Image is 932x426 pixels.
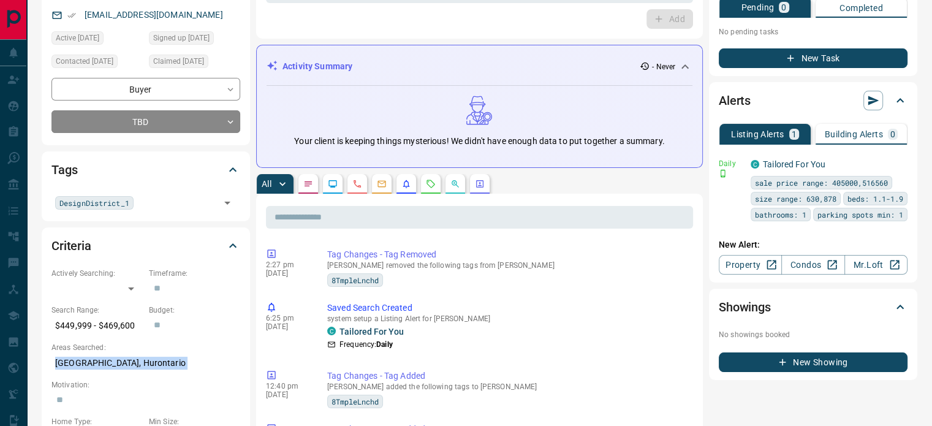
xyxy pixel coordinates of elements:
[450,179,460,189] svg: Opportunities
[847,192,903,205] span: beds: 1.1-1.9
[719,169,727,178] svg: Push Notification Only
[731,130,784,139] p: Listing Alerts
[719,91,751,110] h2: Alerts
[719,292,907,322] div: Showings
[327,382,688,391] p: [PERSON_NAME] added the following tags to [PERSON_NAME]
[825,130,883,139] p: Building Alerts
[844,255,907,275] a: Mr.Loft
[719,48,907,68] button: New Task
[890,130,895,139] p: 0
[839,4,883,12] p: Completed
[266,261,309,269] p: 2:27 pm
[741,3,774,12] p: Pending
[149,31,240,48] div: Mon Oct 04 2021
[51,110,240,133] div: TBD
[652,61,675,72] p: - Never
[51,236,91,256] h2: Criteria
[219,194,236,211] button: Open
[781,255,844,275] a: Condos
[352,179,362,189] svg: Calls
[51,78,240,101] div: Buyer
[262,180,271,188] p: All
[51,268,143,279] p: Actively Searching:
[51,353,240,373] p: [GEOGRAPHIC_DATA], Hurontario
[792,130,797,139] p: 1
[332,274,379,286] span: 8TmpleLnchd
[328,179,338,189] svg: Lead Browsing Activity
[266,322,309,331] p: [DATE]
[327,370,688,382] p: Tag Changes - Tag Added
[327,314,688,323] p: system setup a Listing Alert for [PERSON_NAME]
[327,327,336,335] div: condos.ca
[149,55,240,72] div: Mon Oct 04 2021
[719,297,771,317] h2: Showings
[376,340,393,349] strong: Daily
[51,31,143,48] div: Mon Oct 04 2021
[719,158,743,169] p: Daily
[719,238,907,251] p: New Alert:
[719,23,907,41] p: No pending tasks
[781,3,786,12] p: 0
[266,269,309,278] p: [DATE]
[51,155,240,184] div: Tags
[327,302,688,314] p: Saved Search Created
[719,329,907,340] p: No showings booked
[401,179,411,189] svg: Listing Alerts
[294,135,664,148] p: Your client is keeping things mysterious! We didn't have enough data to put together a summary.
[282,60,352,73] p: Activity Summary
[266,314,309,322] p: 6:25 pm
[332,395,379,408] span: 8TmpleLnchd
[51,231,240,261] div: Criteria
[266,382,309,390] p: 12:40 pm
[153,55,204,67] span: Claimed [DATE]
[85,10,223,20] a: [EMAIL_ADDRESS][DOMAIN_NAME]
[51,305,143,316] p: Search Range:
[755,208,806,221] span: bathrooms: 1
[266,390,309,399] p: [DATE]
[51,55,143,72] div: Mon Oct 04 2021
[51,316,143,336] p: $449,999 - $469,600
[475,179,485,189] svg: Agent Actions
[751,160,759,169] div: condos.ca
[339,339,393,350] p: Frequency:
[377,179,387,189] svg: Emails
[327,261,688,270] p: [PERSON_NAME] removed the following tags from [PERSON_NAME]
[149,268,240,279] p: Timeframe:
[719,255,782,275] a: Property
[153,32,210,44] span: Signed up [DATE]
[56,55,113,67] span: Contacted [DATE]
[327,248,688,261] p: Tag Changes - Tag Removed
[56,32,99,44] span: Active [DATE]
[303,179,313,189] svg: Notes
[763,159,825,169] a: Tailored For You
[51,342,240,353] p: Areas Searched:
[755,177,888,189] span: sale price range: 405000,516560
[719,86,907,115] div: Alerts
[817,208,903,221] span: parking spots min: 1
[59,197,129,209] span: DesignDistrict_1
[149,305,240,316] p: Budget:
[51,379,240,390] p: Motivation:
[719,352,907,372] button: New Showing
[339,327,404,337] a: Tailored For You
[67,11,76,20] svg: Email Verified
[267,55,692,78] div: Activity Summary- Never
[755,192,836,205] span: size range: 630,878
[426,179,436,189] svg: Requests
[51,160,77,180] h2: Tags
